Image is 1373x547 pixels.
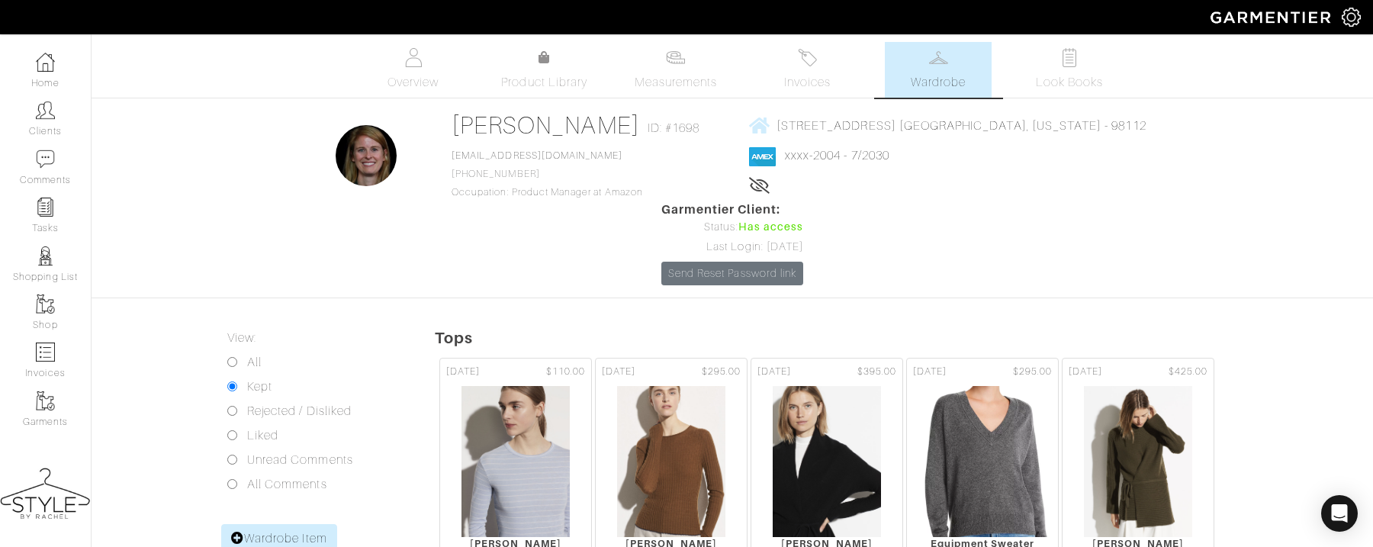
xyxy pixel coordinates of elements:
span: Overview [387,73,439,92]
img: B235ZqMFyPUypdbrJTVmrYqY [772,385,882,538]
a: xxxx-2004 - 7/2030 [785,149,889,162]
a: Overview [360,42,467,98]
label: Kept [247,378,272,396]
img: gear-icon-white-bd11855cb880d31180b6d7d6211b90ccbf57a29d726f0c71d8c61bd08dd39cc2.png [1342,8,1361,27]
label: All [247,353,262,372]
a: Look Books [1016,42,1123,98]
span: Has access [738,219,804,236]
label: Unread Comments [247,451,353,469]
span: Look Books [1036,73,1104,92]
span: [DATE] [757,365,791,379]
img: garments-icon-b7da505a4dc4fd61783c78ac3ca0ef83fa9d6f193b1c9dc38574b1d14d53ca28.png [36,294,55,314]
span: Wardrobe [911,73,966,92]
img: orders-27d20c2124de7fd6de4e0e44c1d41de31381a507db9b33961299e4e07d508b8c.svg [798,48,817,67]
img: dashboard-icon-dbcd8f5a0b271acd01030246c82b418ddd0df26cd7fceb0bd07c9910d44c42f6.png [36,53,55,72]
span: ID: #1698 [648,119,699,137]
h5: Tops [435,329,1373,347]
span: [STREET_ADDRESS] [GEOGRAPHIC_DATA], [US_STATE] - 98112 [777,118,1146,132]
span: $110.00 [546,365,585,379]
span: [PHONE_NUMBER] Occupation: Product Manager at Amazon [452,150,643,198]
span: $295.00 [702,365,741,379]
a: Product Library [491,49,598,92]
span: Invoices [784,73,831,92]
span: [DATE] [602,365,635,379]
label: All Comments [247,475,327,494]
label: Rejected / Disliked [247,402,352,420]
img: stylists-icon-eb353228a002819b7ec25b43dbf5f0378dd9e0616d9560372ff212230b889e62.png [36,246,55,265]
img: basicinfo-40fd8af6dae0f16599ec9e87c0ef1c0a1fdea2edbe929e3d69a839185d80c458.svg [404,48,423,67]
a: [EMAIL_ADDRESS][DOMAIN_NAME] [452,150,622,161]
a: Send Reset Password link [661,262,803,285]
img: garmentier-logo-header-white-b43fb05a5012e4ada735d5af1a66efaba907eab6374d6393d1fbf88cb4ef424d.png [1203,4,1342,31]
img: baVHUmdVWtE8cpNjMaYGzMRP [1083,385,1193,538]
img: orders-icon-0abe47150d42831381b5fb84f609e132dff9fe21cb692f30cb5eec754e2cba89.png [36,343,55,362]
img: uoWnSDFBsd73646MF5rRc8AT [461,385,571,538]
div: Status: [661,219,803,236]
span: [DATE] [913,365,947,379]
label: Liked [247,426,278,445]
img: comment-icon-a0a6a9ef722e966f86d9cbdc48e553b5cf19dbc54f86b18d962a5391bc8f6eb6.png [36,150,55,169]
span: [DATE] [446,365,480,379]
img: todo-9ac3debb85659649dc8f770b8b6100bb5dab4b48dedcbae339e5042a72dfd3cc.svg [1060,48,1079,67]
img: wKJphQGLSj1bWcLjBfd1i7ur [912,385,1054,538]
img: wardrobe-487a4870c1b7c33e795ec22d11cfc2ed9d08956e64fb3008fe2437562e282088.svg [929,48,948,67]
span: Garmentier Client: [661,201,803,219]
a: Invoices [754,42,860,98]
img: measurements-466bbee1fd09ba9460f595b01e5d73f9e2bff037440d3c8f018324cb6cdf7a4a.svg [666,48,685,67]
a: [STREET_ADDRESS] [GEOGRAPHIC_DATA], [US_STATE] - 98112 [749,116,1146,135]
span: $395.00 [857,365,896,379]
span: $425.00 [1169,365,1207,379]
img: reminder-icon-8004d30b9f0a5d33ae49ab947aed9ed385cf756f9e5892f1edd6e32f2345188e.png [36,198,55,217]
img: american_express-1200034d2e149cdf2cc7894a33a747db654cf6f8355cb502592f1d228b2ac700.png [749,147,776,166]
a: Measurements [622,42,730,98]
img: QWGEm3FH8JdM8j6HQtFJbeKC [616,385,726,538]
div: Last Login: [DATE] [661,239,803,256]
span: Product Library [501,73,587,92]
span: Measurements [635,73,718,92]
label: View: [227,329,256,347]
img: clients-icon-6bae9207a08558b7cb47a8932f037763ab4055f8c8b6bfacd5dc20c3e0201464.png [36,101,55,120]
span: [DATE] [1069,365,1102,379]
img: garments-icon-b7da505a4dc4fd61783c78ac3ca0ef83fa9d6f193b1c9dc38574b1d14d53ca28.png [36,391,55,410]
span: $295.00 [1013,365,1052,379]
a: Wardrobe [885,42,992,98]
a: [PERSON_NAME] [452,111,640,139]
div: Open Intercom Messenger [1321,495,1358,532]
